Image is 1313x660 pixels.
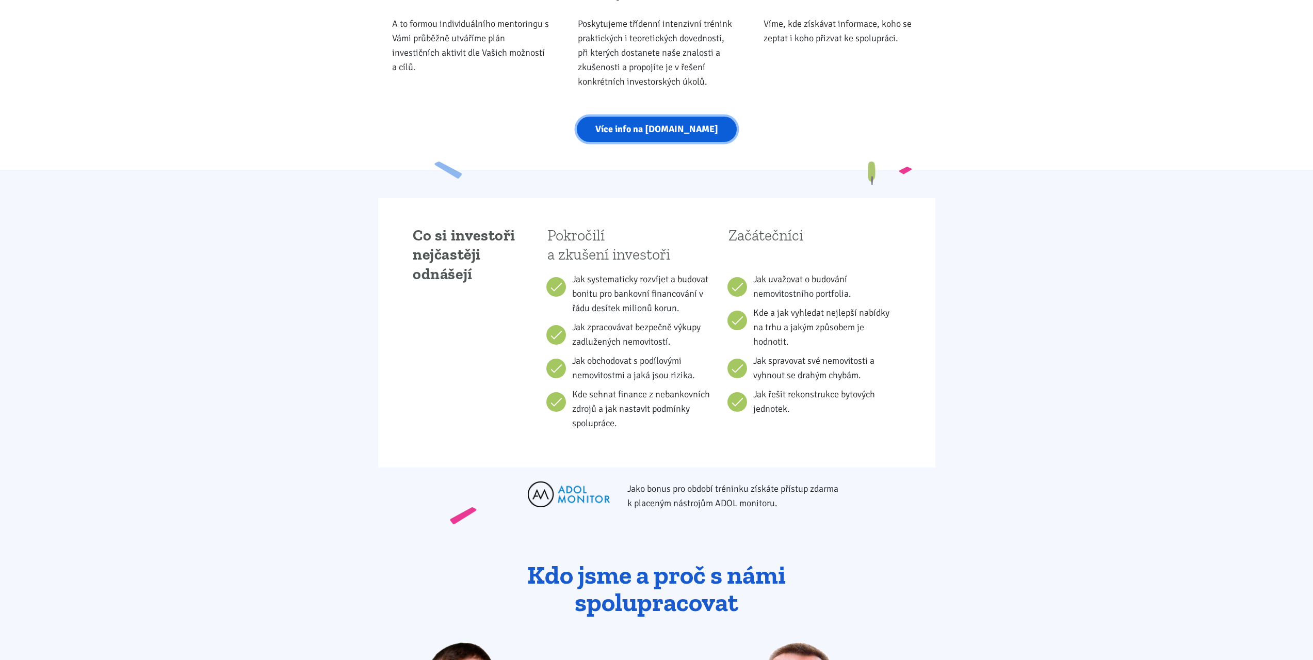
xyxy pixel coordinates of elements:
li: Kde sehnat finance z nebankovních zdrojů a jak nastavit podmínky spolupráce. [572,387,715,430]
li: Jak řešit rekonstrukce bytových jednotek. [753,387,896,416]
div: Víme, kde získávat informace, koho se zeptat i koho přizvat ke spolupráci. [764,17,921,45]
li: Jak obchodovat s podílovými nemovitostmi a jaká jsou rizika. [572,353,715,382]
li: Jak systematicky rozvíjet a budovat bonitu pro bankovní financování v řádu desítek milionů korun. [572,272,715,315]
h2: Co si investoři nejčastěji odnášejí [413,226,524,284]
li: Jak uvažovat o budování nemovitostního portfolia. [753,272,896,301]
p: Jako bonus pro období tréninku získáte přístup zdarma k placeným nástrojům ADOL monitoru. [627,481,840,510]
li: Kde a jak vyhledat nejlepší nabídky na trhu a jakým způsobem je hodnotit. [753,305,896,349]
li: Jak zpracovávat bezpečně výkupy zadlužených nemovitostí. [572,320,715,349]
div: Poskytujeme třídenní intenzivní trénink praktických i teoretických dovedností, při kterých dostan... [578,17,736,89]
a: Více info na [DOMAIN_NAME] [577,117,737,142]
div: A to formou individuálního mentoringu s Vámi průběžně utváříme plán investičních aktivit dle Vaši... [392,17,550,74]
li: Jak spravovat své nemovitosti a vyhnout se drahým chybám. [753,353,896,382]
h4: Začátečníci [728,226,896,267]
h4: Pokročilí a zkušení investoři [547,226,715,267]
